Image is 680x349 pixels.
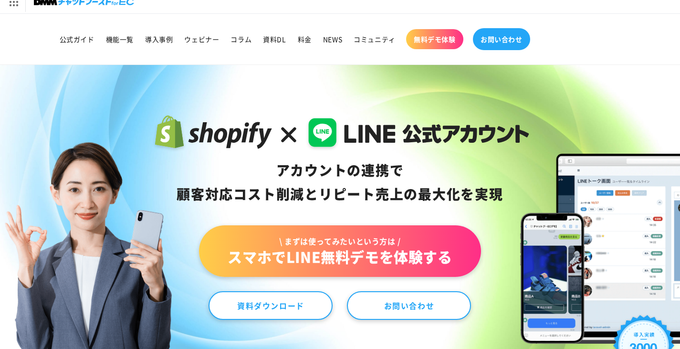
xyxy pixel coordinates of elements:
[298,35,312,43] span: 料金
[199,225,481,277] a: \ まずは使ってみたいという方は /スマホでLINE無料デモを体験する
[151,159,529,206] div: アカウントの連携で 顧客対応コスト削減と リピート売上の 最大化を実現
[317,29,348,49] a: NEWS
[106,35,134,43] span: 機能一覧
[481,35,523,43] span: お問い合わせ
[257,29,292,49] a: 資料DL
[100,29,139,49] a: 機能一覧
[209,291,333,320] a: 資料ダウンロード
[354,35,396,43] span: コミュニティ
[263,35,286,43] span: 資料DL
[184,35,219,43] span: ウェビナー
[225,29,257,49] a: コラム
[292,29,317,49] a: 料金
[414,35,456,43] span: 無料デモ体験
[473,28,530,50] a: お問い合わせ
[145,35,173,43] span: 導入事例
[347,291,471,320] a: お問い合わせ
[228,236,452,246] span: \ まずは使ってみたいという方は /
[230,35,251,43] span: コラム
[348,29,401,49] a: コミュニティ
[406,29,463,49] a: 無料デモ体験
[60,35,94,43] span: 公式ガイド
[139,29,178,49] a: 導入事例
[323,35,342,43] span: NEWS
[178,29,225,49] a: ウェビナー
[54,29,100,49] a: 公式ガイド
